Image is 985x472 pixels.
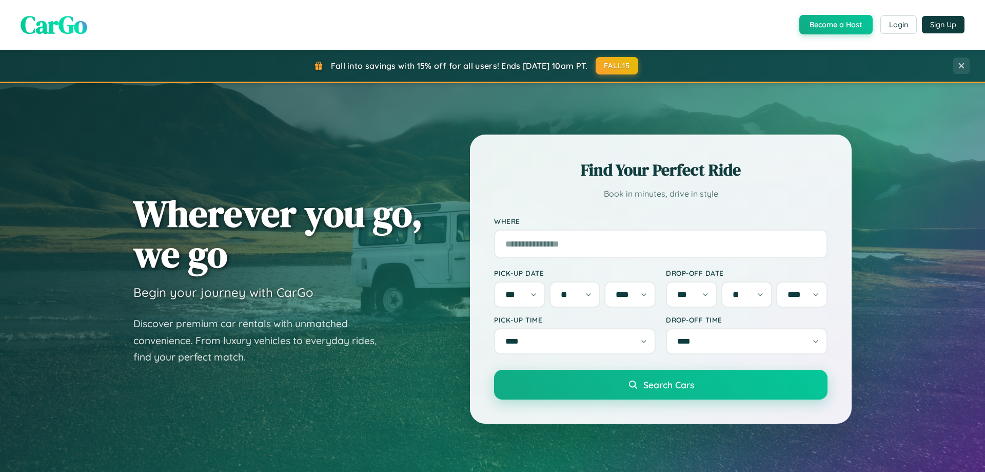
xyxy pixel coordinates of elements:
label: Where [494,217,828,225]
label: Drop-off Date [666,269,828,277]
h2: Find Your Perfect Ride [494,159,828,181]
button: Search Cars [494,370,828,400]
button: Become a Host [799,15,873,34]
label: Drop-off Time [666,315,828,324]
label: Pick-up Time [494,315,656,324]
span: CarGo [21,8,87,42]
span: Fall into savings with 15% off for all users! Ends [DATE] 10am PT. [331,61,588,71]
button: FALL15 [596,57,639,74]
label: Pick-up Date [494,269,656,277]
p: Discover premium car rentals with unmatched convenience. From luxury vehicles to everyday rides, ... [133,315,390,366]
button: Sign Up [922,16,964,33]
h3: Begin your journey with CarGo [133,285,313,300]
p: Book in minutes, drive in style [494,186,828,201]
h1: Wherever you go, we go [133,193,423,274]
span: Search Cars [643,379,694,390]
button: Login [880,15,917,34]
